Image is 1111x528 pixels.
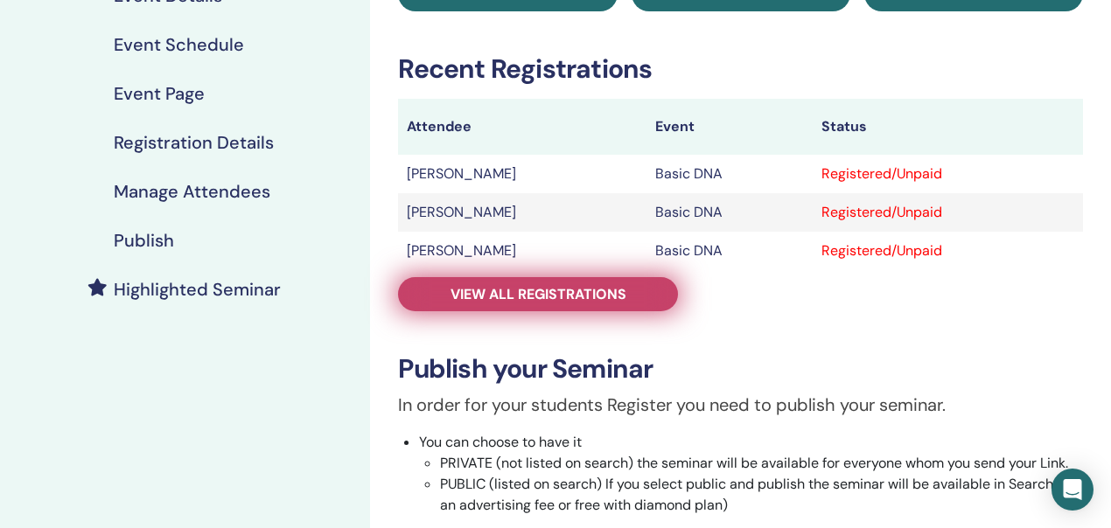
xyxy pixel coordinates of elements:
[646,99,813,155] th: Event
[398,99,646,155] th: Attendee
[646,232,813,270] td: Basic DNA
[1052,469,1094,511] div: Open Intercom Messenger
[451,285,626,303] span: View all registrations
[440,474,1083,516] li: PUBLIC (listed on search) If you select public and publish the seminar will be available in Searc...
[398,353,1083,385] h3: Publish your Seminar
[398,232,646,270] td: [PERSON_NAME]
[114,83,205,104] h4: Event Page
[114,34,244,55] h4: Event Schedule
[114,132,274,153] h4: Registration Details
[419,432,1083,516] li: You can choose to have it
[821,163,1074,184] div: Registered/Unpaid
[821,240,1074,261] div: Registered/Unpaid
[398,193,646,232] td: [PERSON_NAME]
[114,230,174,251] h4: Publish
[398,277,678,311] a: View all registrations
[114,181,270,202] h4: Manage Attendees
[646,193,813,232] td: Basic DNA
[398,392,1083,418] p: In order for your students Register you need to publish your seminar.
[398,53,1083,85] h3: Recent Registrations
[646,155,813,193] td: Basic DNA
[398,155,646,193] td: [PERSON_NAME]
[440,453,1083,474] li: PRIVATE (not listed on search) the seminar will be available for everyone whom you send your Link.
[821,202,1074,223] div: Registered/Unpaid
[114,279,281,300] h4: Highlighted Seminar
[813,99,1083,155] th: Status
